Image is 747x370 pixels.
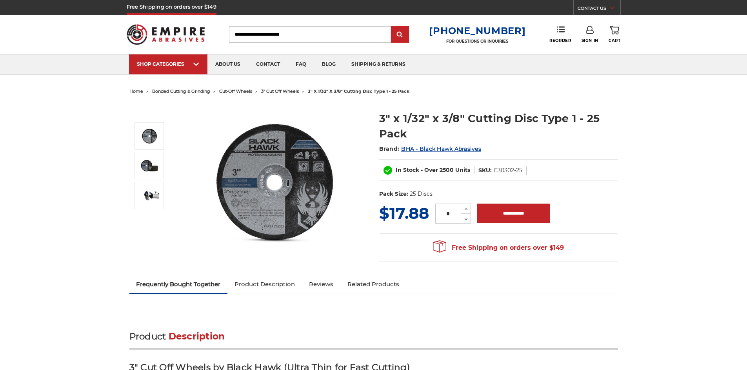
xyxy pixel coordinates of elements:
[140,126,159,146] img: 3" x 1/32" x 3/8" Cut Off Wheel
[137,61,200,67] div: SHOP CATEGORIES
[429,39,525,44] p: FOR QUESTIONS OR INQUIRIES
[379,204,429,223] span: $17.88
[248,54,288,74] a: contact
[440,166,454,173] span: 2500
[140,186,159,205] img: 3-inch ultra-thin cutting disc for die grinder, efficient Type 1 blade
[140,156,159,175] img: 3" x 1/32" x 3/8" Cutting Disc
[478,166,492,175] dt: SKU:
[609,26,620,43] a: Cart
[578,4,620,15] a: CONTACT US
[219,88,252,94] a: cut-off wheels
[494,166,522,175] dd: C30302-25
[410,190,433,198] dd: 25 Discs
[609,38,620,43] span: Cart
[127,19,205,50] img: Empire Abrasives
[207,54,248,74] a: about us
[582,38,598,43] span: Sign In
[379,111,618,141] h1: 3" x 1/32" x 3/8" Cutting Disc Type 1 - 25 Pack
[379,145,400,152] span: Brand:
[308,88,409,94] span: 3" x 1/32" x 3/8" cutting disc type 1 - 25 pack
[429,25,525,36] a: [PHONE_NUMBER]
[129,88,143,94] a: home
[401,145,481,152] a: BHA - Black Hawk Abrasives
[196,103,353,259] img: 3" x 1/32" x 3/8" Cut Off Wheel
[421,166,438,173] span: - Over
[379,190,408,198] dt: Pack Size:
[340,276,406,293] a: Related Products
[549,26,571,43] a: Reorder
[129,276,228,293] a: Frequently Bought Together
[288,54,314,74] a: faq
[152,88,210,94] a: bonded cutting & grinding
[549,38,571,43] span: Reorder
[396,166,419,173] span: In Stock
[302,276,340,293] a: Reviews
[314,54,344,74] a: blog
[227,276,302,293] a: Product Description
[392,27,408,43] input: Submit
[261,88,299,94] a: 3" cut off wheels
[344,54,413,74] a: shipping & returns
[433,240,564,256] span: Free Shipping on orders over $149
[455,166,470,173] span: Units
[129,331,166,342] span: Product
[169,331,225,342] span: Description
